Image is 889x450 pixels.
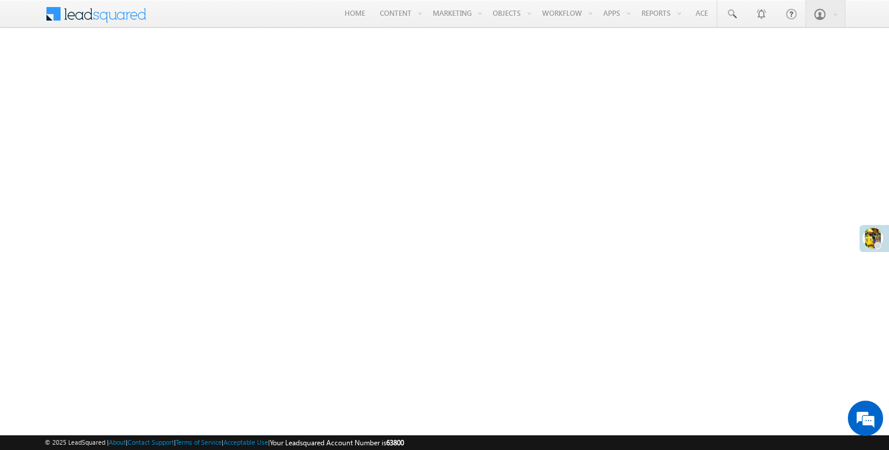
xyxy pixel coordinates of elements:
[270,438,404,447] span: Your Leadsquared Account Number is
[176,438,222,446] a: Terms of Service
[109,438,126,446] a: About
[386,438,404,447] span: 63800
[223,438,268,446] a: Acceptable Use
[128,438,174,446] a: Contact Support
[45,437,404,448] span: © 2025 LeadSquared | | | | |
